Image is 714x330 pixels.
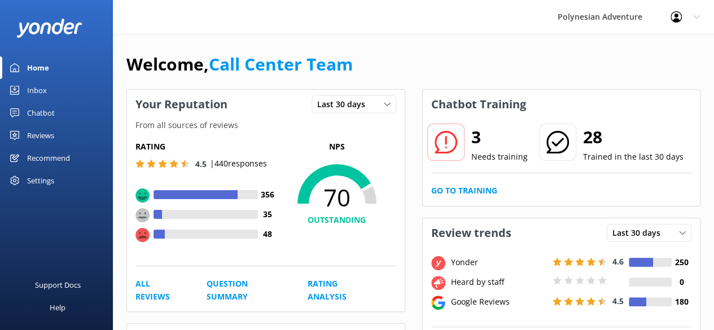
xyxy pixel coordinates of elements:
[27,56,49,79] div: Home
[135,140,278,153] h5: Rating
[210,157,267,170] p: | 440 responses
[448,296,550,308] div: Google Reviews
[672,256,691,269] h4: 250
[278,183,396,212] span: 70
[612,256,624,267] span: 4.6
[423,218,520,248] h3: Review trends
[17,19,82,37] img: yonder-white-logo.png
[307,278,370,303] a: Rating Analysis
[27,79,47,102] div: Inbox
[195,159,207,169] span: 4.5
[672,276,691,288] h4: 0
[126,51,353,78] h1: Welcome,
[258,208,278,221] h4: 35
[27,169,54,192] div: Settings
[50,296,65,319] div: Help
[317,98,372,111] span: Last 30 days
[672,296,691,308] h4: 180
[127,119,405,131] p: From all sources of reviews
[583,151,684,163] p: Trained in the last 30 days
[471,124,528,151] h2: 3
[207,278,282,303] a: Question Summary
[423,90,535,119] h3: Chatbot Training
[278,140,396,153] p: NPS
[27,102,55,124] div: Chatbot
[209,52,353,76] a: Call Center Team
[258,228,278,240] h4: 48
[431,184,497,197] a: Go to Training
[448,256,550,269] div: Yonder
[135,278,181,303] a: All Reviews
[583,124,684,151] h2: 28
[27,147,70,169] div: Recommend
[127,90,236,119] h3: Your Reputation
[448,276,550,288] div: Heard by staff
[612,227,667,239] span: Last 30 days
[612,296,624,306] span: 4.5
[27,124,54,147] div: Reviews
[258,188,278,201] h4: 356
[278,214,396,226] h4: OUTSTANDING
[471,151,528,163] p: Needs training
[35,274,81,296] div: Support Docs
